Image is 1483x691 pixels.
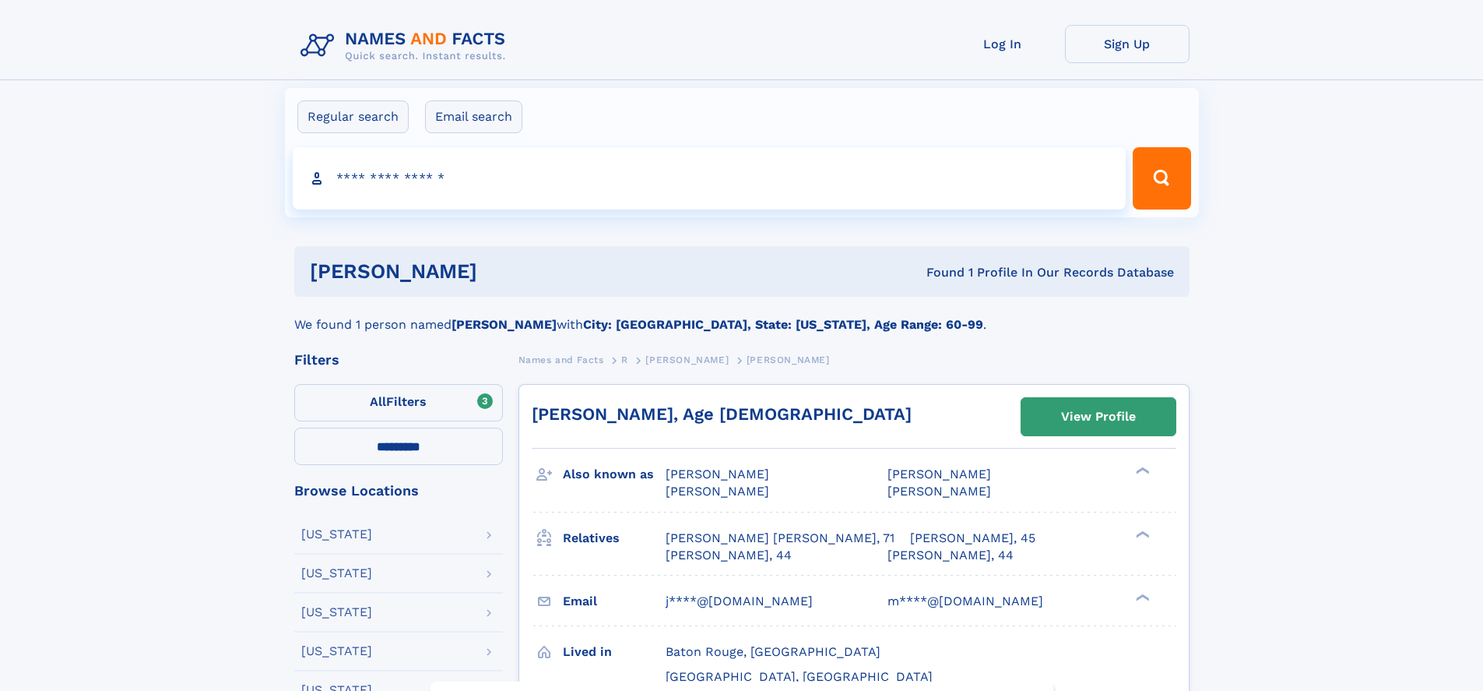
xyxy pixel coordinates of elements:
[887,547,1014,564] a: [PERSON_NAME], 44
[294,353,503,367] div: Filters
[563,588,666,615] h3: Email
[1021,398,1176,435] a: View Profile
[1132,592,1151,602] div: ❯
[294,384,503,421] label: Filters
[940,25,1065,63] a: Log In
[1061,399,1136,435] div: View Profile
[910,530,1035,547] a: [PERSON_NAME], 45
[563,461,666,488] h3: Also known as
[532,404,912,424] a: [PERSON_NAME], Age [DEMOGRAPHIC_DATA]
[297,100,409,133] label: Regular search
[621,354,628,365] span: R
[621,350,628,369] a: R
[666,530,894,547] a: [PERSON_NAME] [PERSON_NAME], 71
[701,264,1174,281] div: Found 1 Profile In Our Records Database
[645,354,729,365] span: [PERSON_NAME]
[370,394,386,409] span: All
[518,350,604,369] a: Names and Facts
[887,467,991,481] span: [PERSON_NAME]
[310,262,702,281] h1: [PERSON_NAME]
[645,350,729,369] a: [PERSON_NAME]
[452,317,557,332] b: [PERSON_NAME]
[1133,147,1190,210] button: Search Button
[425,100,522,133] label: Email search
[666,484,769,499] span: [PERSON_NAME]
[563,639,666,665] h3: Lived in
[583,317,983,332] b: City: [GEOGRAPHIC_DATA], State: [US_STATE], Age Range: 60-99
[294,297,1190,334] div: We found 1 person named with .
[301,645,372,658] div: [US_STATE]
[747,354,830,365] span: [PERSON_NAME]
[563,525,666,552] h3: Relatives
[666,467,769,481] span: [PERSON_NAME]
[301,567,372,580] div: [US_STATE]
[301,606,372,619] div: [US_STATE]
[1132,466,1151,476] div: ❯
[887,484,991,499] span: [PERSON_NAME]
[294,25,518,67] img: Logo Names and Facts
[294,484,503,498] div: Browse Locations
[1065,25,1190,63] a: Sign Up
[1132,529,1151,539] div: ❯
[666,547,792,564] a: [PERSON_NAME], 44
[666,669,933,684] span: [GEOGRAPHIC_DATA], [GEOGRAPHIC_DATA]
[666,644,880,659] span: Baton Rouge, [GEOGRAPHIC_DATA]
[293,147,1126,210] input: search input
[301,528,372,541] div: [US_STATE]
